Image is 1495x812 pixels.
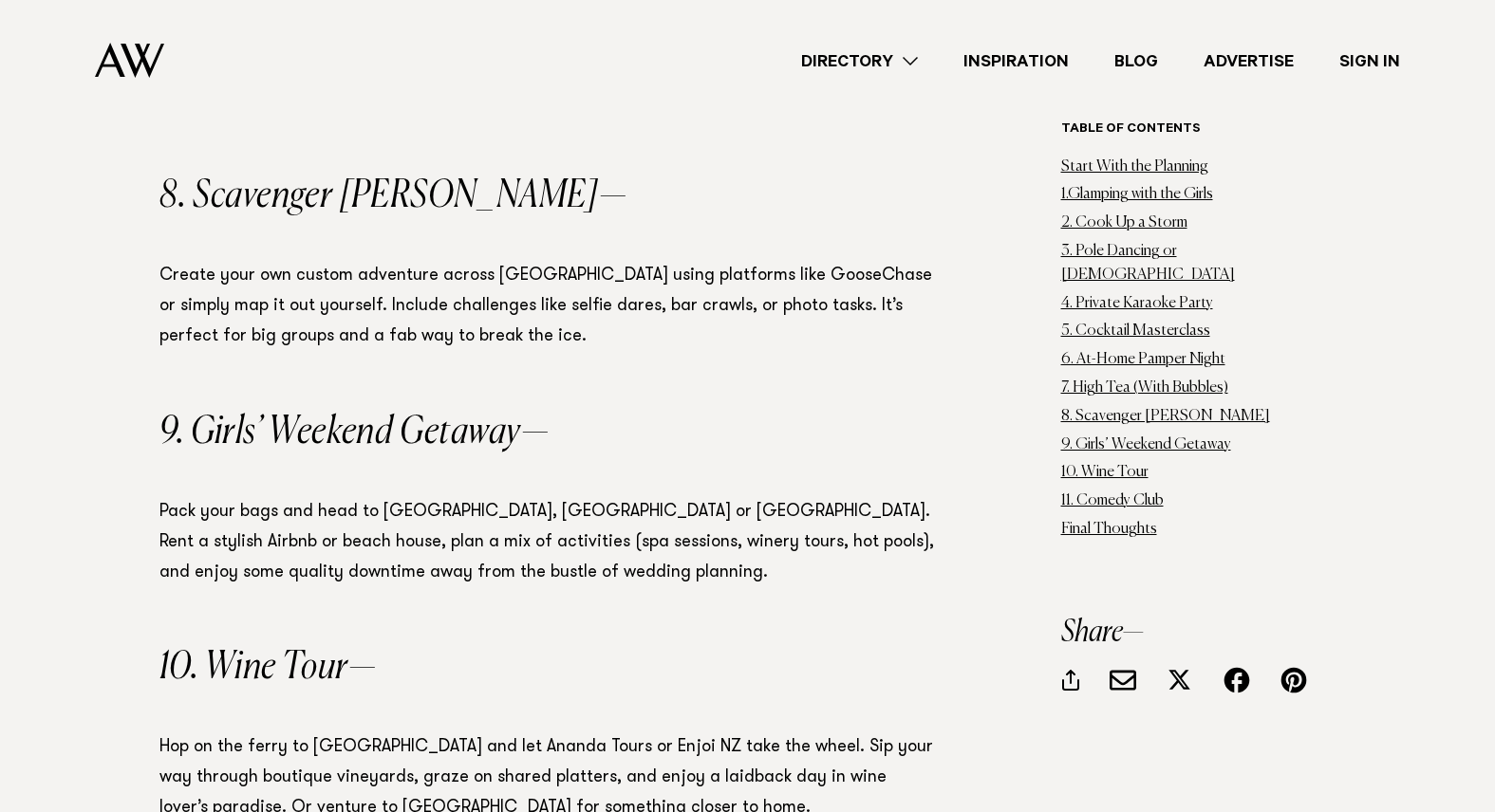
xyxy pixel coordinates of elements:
[1061,465,1149,480] a: 10. Wine Tour
[1061,121,1336,139] h6: Table of contents
[1061,187,1213,202] a: 1.Glamping with the Girls
[1061,295,1213,310] a: 4. Private Karaoke Party
[1317,48,1423,74] a: Sign In
[941,48,1092,74] a: Inspiration
[1061,244,1235,283] a: 3. Pole Dancing or [DEMOGRAPHIC_DATA]
[1061,380,1228,396] a: 7. High Tea (With Bubbles)
[1061,408,1270,423] a: 8. Scavenger [PERSON_NAME]
[159,414,938,452] h2: 9. Girls’ Weekend Getaway
[778,48,941,74] a: Directory
[1061,215,1187,231] a: 2. Cook Up a Storm
[1061,352,1225,367] a: 6. At-Home Pamper Night
[1061,493,1164,508] a: 11. Comedy Club
[159,177,938,215] h2: 8. Scavenger [PERSON_NAME]
[1061,617,1336,647] h3: Share
[159,261,938,352] p: Create your own custom adventure across [GEOGRAPHIC_DATA] using platforms like GooseChase or simp...
[1061,522,1157,537] a: Final Thoughts
[159,649,938,687] h2: 10. Wine Tour
[1061,158,1208,174] a: Start With the Planning
[1061,436,1231,452] a: 9. Girls’ Weekend Getaway
[1181,48,1317,74] a: Advertise
[1092,48,1181,74] a: Blog
[159,497,938,588] p: Pack your bags and head to [GEOGRAPHIC_DATA], [GEOGRAPHIC_DATA] or [GEOGRAPHIC_DATA]. Rent a styl...
[1061,323,1210,339] a: 5. Cocktail Masterclass
[95,43,164,78] img: Auckland Weddings Logo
